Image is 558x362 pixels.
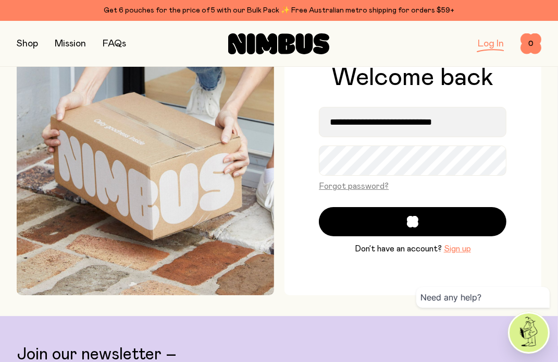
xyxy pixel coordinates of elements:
button: 0 [520,33,541,54]
a: FAQs [103,39,126,49]
img: Picking up Nimbus mailer from doorstep [17,25,274,295]
span: Don’t have an account? [355,243,442,255]
a: Log In [478,39,504,49]
div: Get 6 pouches for the price of 5 with our Bulk Pack ✨ Free Australian metro shipping for orders $59+ [17,4,541,17]
button: Sign up [444,243,471,255]
h1: Welcome back [332,65,493,90]
button: Forgot password? [319,180,389,192]
a: Mission [55,39,86,49]
div: Need any help? [416,287,550,308]
img: agent [510,313,548,352]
